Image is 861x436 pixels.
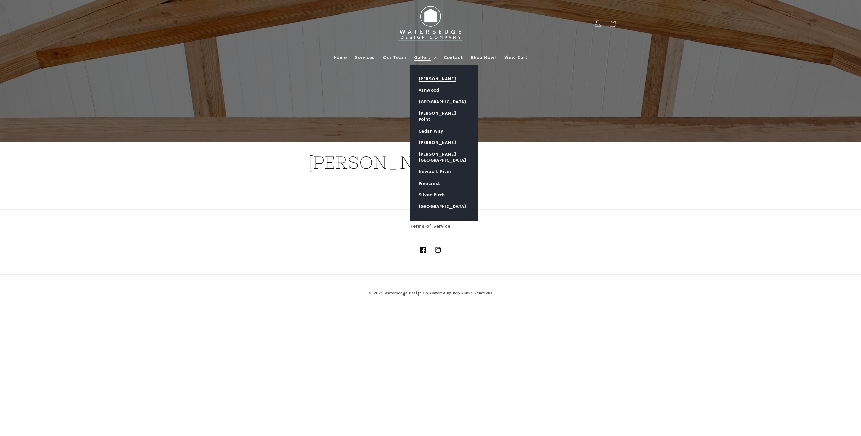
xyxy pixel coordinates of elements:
[411,166,477,178] a: Newport River
[308,151,553,174] h1: [PERSON_NAME]
[411,73,477,85] a: [PERSON_NAME]
[471,55,496,61] span: Shop Now!
[410,51,440,65] summary: Gallery
[330,51,351,65] a: Home
[411,189,477,201] a: Silver Birch
[334,55,347,61] span: Home
[411,85,477,96] a: Ashwood
[355,55,375,61] span: Services
[411,108,477,125] a: [PERSON_NAME] Point
[351,51,379,65] a: Services
[440,51,467,65] a: Contact
[414,55,431,61] span: Gallery
[393,3,468,45] img: Watersedge Design Co
[467,51,500,65] a: Shop Now!
[368,291,428,296] small: © 2025,
[411,126,477,137] a: Cedar Way
[385,291,428,296] a: Watersedge Design Co
[411,222,451,233] a: Terms of Service
[411,96,477,108] a: [GEOGRAPHIC_DATA]
[411,178,477,189] a: Pinecrest
[411,137,477,148] a: [PERSON_NAME]
[500,51,531,65] a: View Cart
[444,55,463,61] span: Contact
[411,201,477,212] a: [GEOGRAPHIC_DATA]
[429,291,493,296] a: Powered by Pep Public Relations
[383,55,406,61] span: Our Team
[411,148,477,166] a: [PERSON_NAME][GEOGRAPHIC_DATA]
[379,51,410,65] a: Our Team
[504,55,527,61] span: View Cart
